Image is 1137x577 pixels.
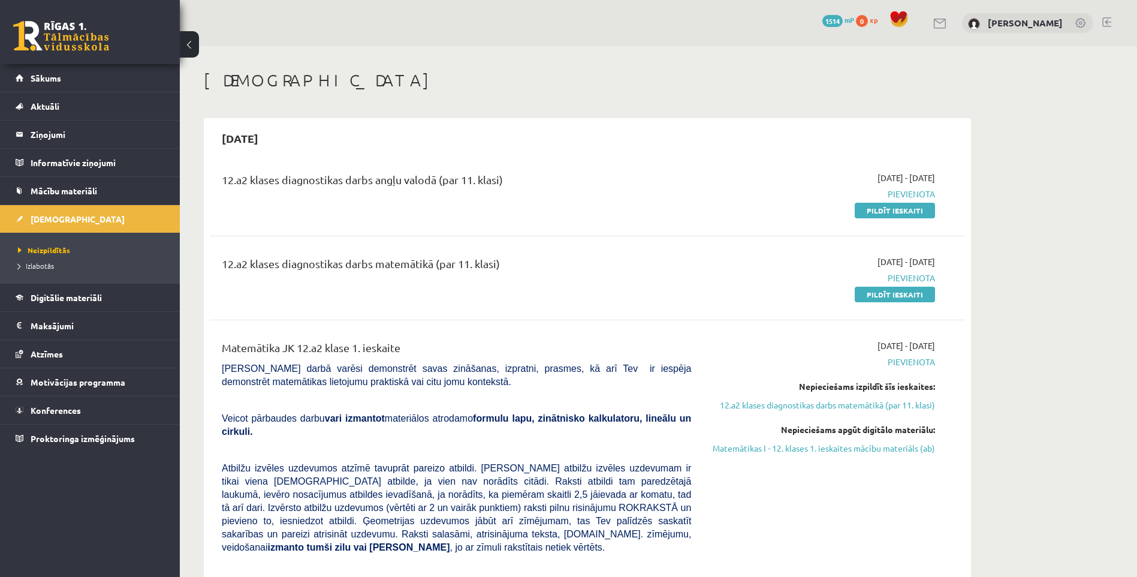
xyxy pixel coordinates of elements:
span: Aktuāli [31,101,59,112]
span: Pievienota [709,356,935,368]
a: [PERSON_NAME] [988,17,1063,29]
span: Neizpildītās [18,245,70,255]
a: Digitālie materiāli [16,284,165,311]
b: formulu lapu, zinātnisko kalkulatoru, lineālu un cirkuli. [222,413,691,437]
div: Matemātika JK 12.a2 klase 1. ieskaite [222,339,691,362]
legend: Maksājumi [31,312,165,339]
a: Proktoringa izmēģinājums [16,425,165,452]
a: Rīgas 1. Tālmācības vidusskola [13,21,109,51]
b: izmanto [268,542,304,552]
b: vari izmantot [325,413,385,423]
span: Atzīmes [31,348,63,359]
span: [PERSON_NAME] darbā varēsi demonstrēt savas zināšanas, izpratni, prasmes, kā arī Tev ir iespēja d... [222,363,691,387]
a: Sākums [16,64,165,92]
span: Mācību materiāli [31,185,97,196]
legend: Ziņojumi [31,121,165,148]
a: Ziņojumi [16,121,165,148]
a: Konferences [16,396,165,424]
div: Nepieciešams izpildīt šīs ieskaites: [709,380,935,393]
div: 12.a2 klases diagnostikas darbs angļu valodā (par 11. klasi) [222,172,691,194]
span: Pievienota [709,188,935,200]
a: Maksājumi [16,312,165,339]
span: Proktoringa izmēģinājums [31,433,135,444]
img: Danute Valtere [968,18,980,30]
span: [DATE] - [DATE] [877,172,935,184]
span: [DATE] - [DATE] [877,339,935,352]
a: 1514 mP [822,15,854,25]
a: 12.a2 klases diagnostikas darbs matemātikā (par 11. klasi) [709,399,935,411]
span: Sākums [31,73,61,83]
a: Mācību materiāli [16,177,165,205]
span: [DATE] - [DATE] [877,256,935,268]
legend: Informatīvie ziņojumi [31,149,165,176]
div: 12.a2 klases diagnostikas darbs matemātikā (par 11. klasi) [222,256,691,278]
span: Atbilžu izvēles uzdevumos atzīmē tavuprāt pareizo atbildi. [PERSON_NAME] atbilžu izvēles uzdevuma... [222,463,691,552]
a: Motivācijas programma [16,368,165,396]
h2: [DATE] [210,124,270,152]
a: Izlabotās [18,260,168,271]
a: Atzīmes [16,340,165,368]
a: [DEMOGRAPHIC_DATA] [16,205,165,233]
div: Nepieciešams apgūt digitālo materiālu: [709,423,935,436]
a: Aktuāli [16,92,165,120]
a: Informatīvie ziņojumi [16,149,165,176]
a: Pildīt ieskaiti [855,287,935,302]
span: Digitālie materiāli [31,292,102,303]
span: 0 [856,15,868,27]
span: Pievienota [709,272,935,284]
b: tumši zilu vai [PERSON_NAME] [306,542,450,552]
span: Motivācijas programma [31,377,125,387]
a: Matemātikas I - 12. klases 1. ieskaites mācību materiāls (ab) [709,442,935,455]
a: Neizpildītās [18,245,168,256]
span: [DEMOGRAPHIC_DATA] [31,214,125,224]
span: Veicot pārbaudes darbu materiālos atrodamo [222,413,691,437]
span: 1514 [822,15,843,27]
span: mP [845,15,854,25]
span: Konferences [31,405,81,416]
span: xp [870,15,877,25]
h1: [DEMOGRAPHIC_DATA] [204,70,971,91]
a: 0 xp [856,15,883,25]
span: Izlabotās [18,261,54,271]
a: Pildīt ieskaiti [855,203,935,218]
